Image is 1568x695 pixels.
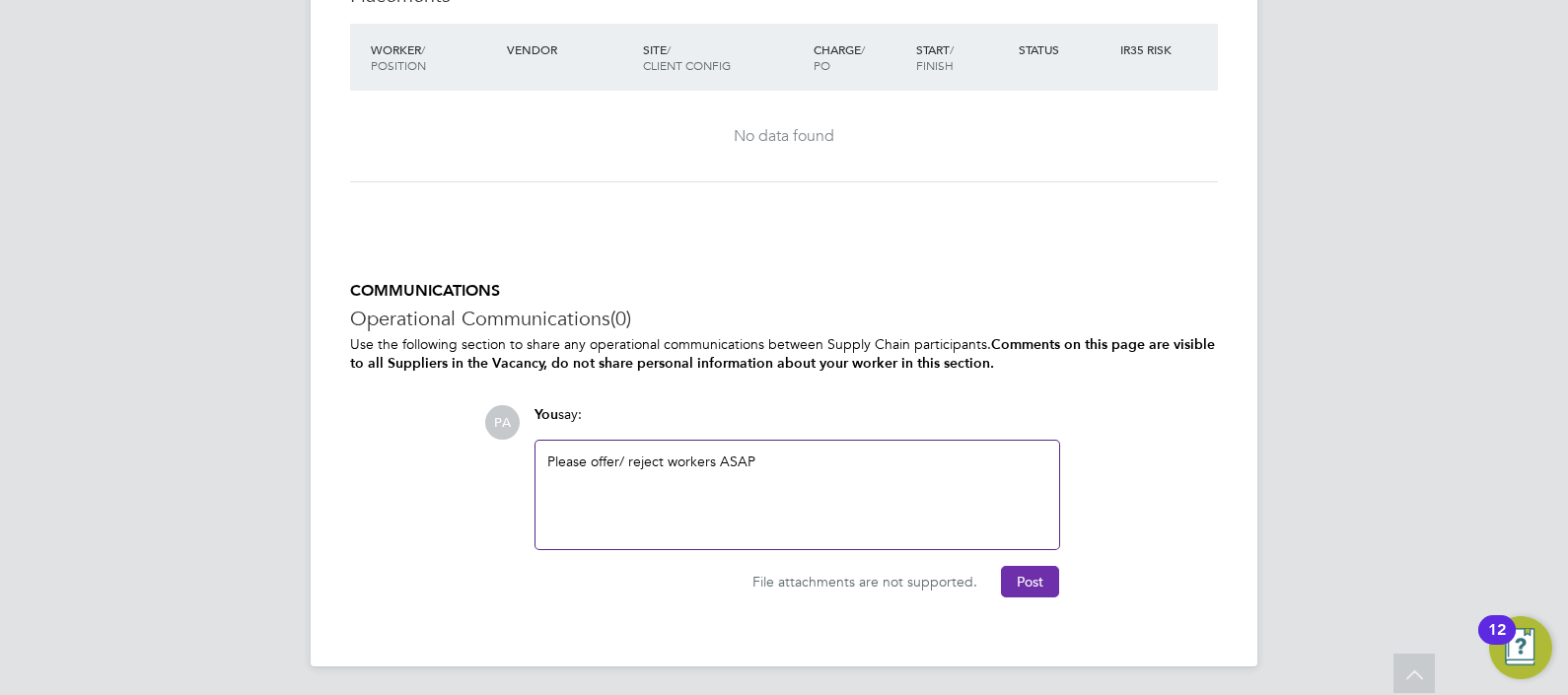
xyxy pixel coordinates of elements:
p: Use the following section to share any operational communications between Supply Chain participants. [350,335,1218,373]
div: Please offer/ reject workers ASAP [547,452,1047,537]
button: Post [1001,566,1059,597]
div: Charge [809,32,911,83]
b: Comments on this page are visible to all Suppliers in the Vacancy, do not share personal informat... [350,336,1215,372]
h3: Operational Communications [350,306,1218,331]
div: Start [911,32,1014,83]
span: / Finish [916,41,954,73]
span: / Client Config [643,41,731,73]
div: Status [1014,32,1116,67]
div: Worker [366,32,502,83]
div: 12 [1488,630,1506,656]
h5: COMMUNICATIONS [350,281,1218,302]
div: No data found [370,126,1198,147]
span: (0) [610,306,631,331]
span: PA [485,405,520,440]
button: Open Resource Center, 12 new notifications [1489,616,1552,679]
div: say: [535,405,1060,440]
div: Vendor [502,32,638,67]
div: IR35 Risk [1115,32,1183,67]
span: File attachments are not supported. [752,573,977,591]
span: / Position [371,41,426,73]
span: / PO [814,41,865,73]
span: You [535,406,558,423]
div: Site [638,32,809,83]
